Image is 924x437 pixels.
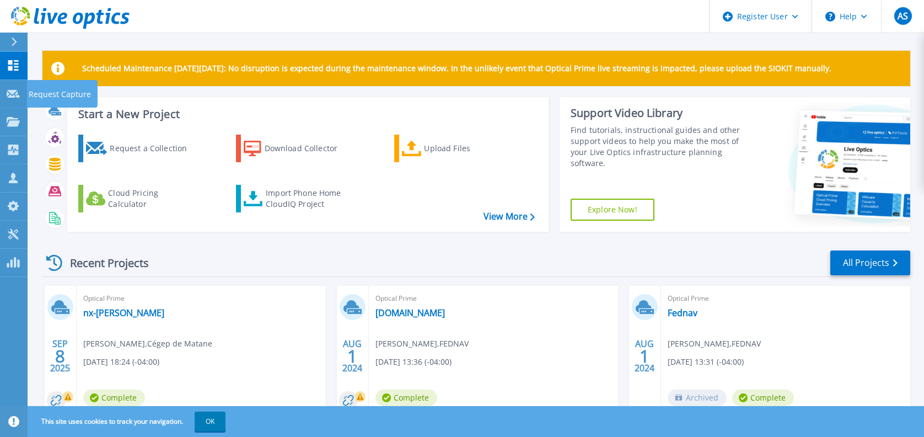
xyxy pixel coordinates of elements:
[484,211,535,222] a: View More
[668,390,727,406] span: Archived
[342,336,363,376] div: AUG 2024
[108,188,196,210] div: Cloud Pricing Calculator
[375,338,469,350] span: [PERSON_NAME] , FEDNAV
[50,336,71,376] div: SEP 2025
[236,135,359,162] a: Download Collector
[83,356,159,368] span: [DATE] 18:24 (-04:00)
[83,390,145,406] span: Complete
[30,412,225,431] span: This site uses cookies to track your navigation.
[265,137,353,159] div: Download Collector
[83,292,319,305] span: Optical Prime
[55,351,65,361] span: 8
[375,292,611,305] span: Optical Prime
[394,135,517,162] a: Upload Files
[42,249,164,276] div: Recent Projects
[347,351,357,361] span: 1
[732,390,794,406] span: Complete
[640,351,649,361] span: 1
[83,338,212,350] span: [PERSON_NAME] , Cégep de Matane
[29,80,91,109] p: Request Capture
[634,336,655,376] div: AUG 2024
[668,338,761,350] span: [PERSON_NAME] , FEDNAV
[266,188,352,210] div: Import Phone Home CloudIQ Project
[668,292,904,305] span: Optical Prime
[110,137,198,159] div: Request a Collection
[571,106,748,120] div: Support Video Library
[83,307,164,318] a: nx-[PERSON_NAME]
[668,356,744,368] span: [DATE] 13:31 (-04:00)
[571,125,748,169] div: Find tutorials, instructional guides and other support videos to help you make the most of your L...
[830,251,910,275] a: All Projects
[375,307,445,318] a: [DOMAIN_NAME]
[82,64,831,73] p: Scheduled Maintenance [DATE][DATE]: No disruption is expected during the maintenance window. In t...
[424,137,512,159] div: Upload Files
[571,199,654,221] a: Explore Now!
[78,185,201,212] a: Cloud Pricing Calculator
[898,12,908,20] span: AS
[375,356,452,368] span: [DATE] 13:36 (-04:00)
[195,412,225,431] button: OK
[78,135,201,162] a: Request a Collection
[375,390,437,406] span: Complete
[78,108,534,120] h3: Start a New Project
[668,307,697,318] a: Fednav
